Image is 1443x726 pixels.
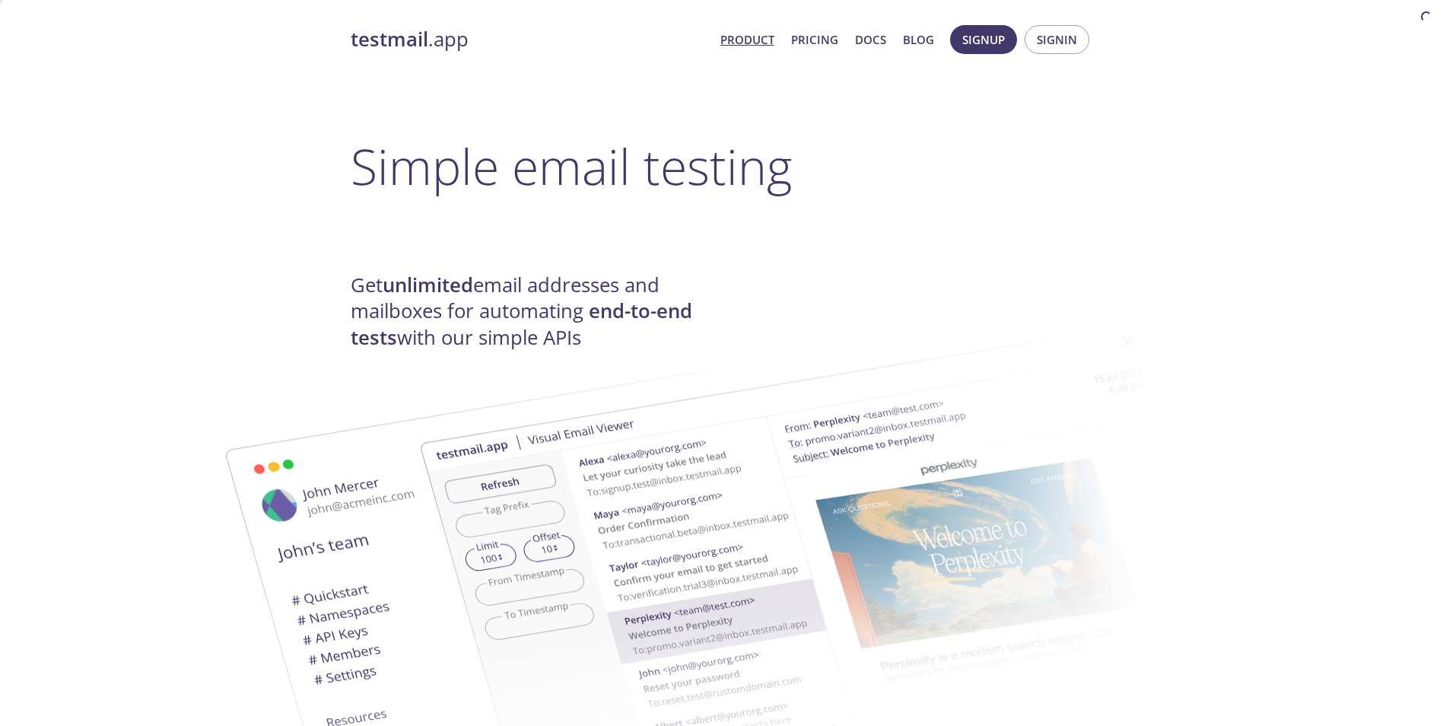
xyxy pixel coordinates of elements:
a: Product [720,30,774,49]
a: testmail.app [351,27,708,53]
strong: end-to-end tests [351,298,692,350]
a: Blog [903,30,934,49]
h4: Get email addresses and mailboxes for automating with our simple APIs [351,272,722,351]
strong: testmail [351,26,428,53]
strong: unlimited [383,272,473,298]
span: Signup [962,30,1005,49]
button: Signin [1025,25,1089,54]
span: Signin [1037,30,1077,49]
a: Docs [855,30,886,49]
a: Pricing [791,30,838,49]
h1: Simple email testing [351,137,1093,196]
button: Signup [950,25,1017,54]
